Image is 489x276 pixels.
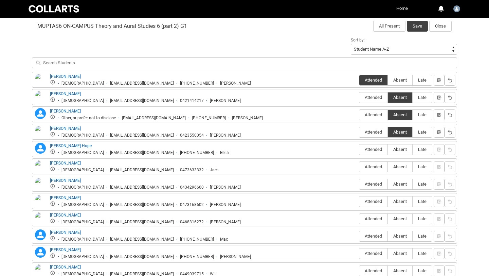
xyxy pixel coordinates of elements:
[413,216,432,221] span: Late
[35,229,46,240] lightning-icon: Max Hobbs
[388,147,412,152] span: Absent
[50,91,81,96] a: [PERSON_NAME]
[359,77,387,83] span: Attended
[220,150,229,155] div: Bella
[445,75,455,86] button: Reset
[61,133,104,138] div: [DEMOGRAPHIC_DATA]
[359,234,387,239] span: Attended
[61,168,104,173] div: [DEMOGRAPHIC_DATA]
[61,81,104,86] div: [DEMOGRAPHIC_DATA]
[50,161,81,166] a: [PERSON_NAME]
[50,74,81,79] a: [PERSON_NAME]
[413,112,432,117] span: Late
[110,133,174,138] div: [EMAIL_ADDRESS][DOMAIN_NAME]
[180,150,214,155] div: [PHONE_NUMBER]
[192,116,226,121] div: [PHONE_NUMBER]
[50,230,81,235] a: [PERSON_NAME]
[180,98,204,103] div: 0421414217
[413,251,432,256] span: Late
[452,3,462,14] button: User Profile Faculty.aking
[359,130,387,135] span: Attended
[413,164,432,169] span: Late
[359,199,387,204] span: Attended
[445,144,455,155] button: Reset
[61,185,104,190] div: [DEMOGRAPHIC_DATA]
[453,5,460,12] img: Faculty.aking
[359,164,387,169] span: Attended
[180,254,214,259] div: [PHONE_NUMBER]
[388,164,412,169] span: Absent
[413,182,432,187] span: Late
[35,247,46,258] lightning-icon: Thomas Bradshaw
[35,91,46,106] img: Catherine Kamal
[434,127,445,138] button: Notes
[110,168,174,173] div: [EMAIL_ADDRESS][DOMAIN_NAME]
[61,98,104,103] div: [DEMOGRAPHIC_DATA]
[180,237,214,242] div: [PHONE_NUMBER]
[110,220,174,225] div: [EMAIL_ADDRESS][DOMAIN_NAME]
[61,116,116,121] div: Other, or prefer not to disclose
[210,133,241,138] div: [PERSON_NAME]
[388,130,412,135] span: Absent
[35,73,46,88] img: Alice Kernich
[388,234,412,239] span: Absent
[220,237,228,242] div: Max
[50,213,81,218] a: [PERSON_NAME]
[359,147,387,152] span: Attended
[429,21,452,32] button: Close
[359,251,387,256] span: Attended
[35,212,46,227] img: Marcus Gaffney
[359,182,387,187] span: Attended
[413,77,432,83] span: Late
[445,248,455,259] button: Reset
[210,220,241,225] div: [PERSON_NAME]
[35,108,46,119] lightning-icon: Charlotte Finnin
[445,231,455,242] button: Reset
[395,3,410,14] a: Home
[210,98,241,103] div: [PERSON_NAME]
[35,143,46,154] lightning-icon: Isabella Thompson-Hope
[388,216,412,221] span: Absent
[413,199,432,204] span: Late
[61,150,104,155] div: [DEMOGRAPHIC_DATA]
[110,202,174,207] div: [EMAIL_ADDRESS][DOMAIN_NAME]
[180,202,204,207] div: 0473168602
[413,234,432,239] span: Late
[210,168,219,173] div: Jack
[50,126,81,131] a: [PERSON_NAME]
[50,178,81,183] a: [PERSON_NAME]
[122,116,186,121] div: [EMAIL_ADDRESS][DOMAIN_NAME]
[61,237,104,242] div: [DEMOGRAPHIC_DATA]
[110,150,174,155] div: [EMAIL_ADDRESS][DOMAIN_NAME]
[388,251,412,256] span: Absent
[434,75,445,86] button: Notes
[373,21,405,32] button: All Present
[445,213,455,224] button: Reset
[180,81,214,86] div: [PHONE_NUMBER]
[35,177,46,192] img: John Ives
[413,147,432,152] span: Late
[388,268,412,273] span: Absent
[388,77,412,83] span: Absent
[359,268,387,273] span: Attended
[35,195,46,210] img: Lucy Tuck
[50,109,81,114] a: [PERSON_NAME]
[407,21,428,32] button: Save
[110,237,174,242] div: [EMAIL_ADDRESS][DOMAIN_NAME]
[61,202,104,207] div: [DEMOGRAPHIC_DATA]
[388,182,412,187] span: Absent
[413,95,432,100] span: Late
[180,220,204,225] div: 0468316272
[110,185,174,190] div: [EMAIL_ADDRESS][DOMAIN_NAME]
[35,160,46,175] img: Jack Exell
[50,143,92,148] a: [PERSON_NAME]-Hope
[50,195,81,200] a: [PERSON_NAME]
[445,92,455,103] button: Reset
[180,168,204,173] div: 0473633332
[210,202,241,207] div: [PERSON_NAME]
[445,179,455,190] button: Reset
[110,81,174,86] div: [EMAIL_ADDRESS][DOMAIN_NAME]
[434,92,445,103] button: Notes
[61,220,104,225] div: [DEMOGRAPHIC_DATA]
[445,196,455,207] button: Reset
